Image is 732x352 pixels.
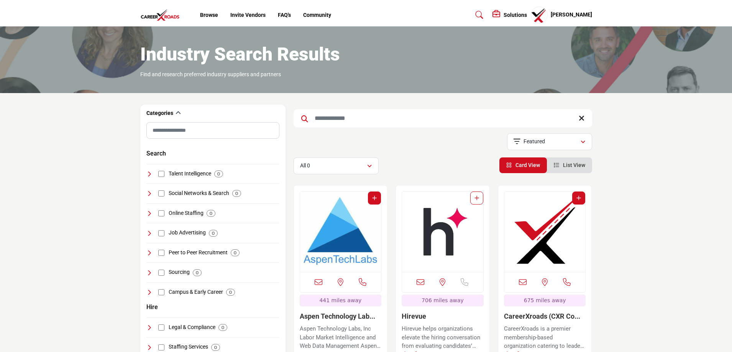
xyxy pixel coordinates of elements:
[422,297,464,303] span: 706 miles away
[524,297,566,303] span: 675 miles away
[212,231,215,236] b: 0
[515,162,540,168] span: Card View
[158,171,164,177] input: Select Talent Intelligence checkbox
[211,344,220,351] div: 0 Results For Staffing Services
[402,312,484,321] h3: Hirevue
[278,12,291,18] a: FAQ's
[547,157,592,173] li: List View
[300,312,382,321] h3: Aspen Technology Labs, Inc.
[531,7,548,23] button: Show hide supplier dropdown
[576,195,581,201] a: Add To List
[504,312,580,320] a: CareerXroads (CXR Co...
[146,303,158,312] button: Hire
[222,325,224,330] b: 0
[158,324,164,331] input: Select Legal & Compliance checkbox
[504,11,527,18] h5: Solutions
[402,324,484,350] p: Hirevue helps organizations elevate the hiring conversation from evaluating candidates’ credentia...
[300,192,381,272] a: Open Listing in new tab
[214,170,223,177] div: 0 Results For Talent Intelligence
[209,230,218,237] div: 0 Results For Job Advertising
[210,211,212,216] b: 0
[158,190,164,196] input: Select Social Networks & Search checkbox
[294,157,379,174] button: All 0
[504,324,586,350] p: CareerXroads is a premier membership-based organization catering to leaders and heads of talent a...
[146,149,166,158] button: Search
[140,9,184,21] img: Site Logo
[158,270,164,276] input: Select Sourcing checkbox
[235,191,238,196] b: 0
[140,43,340,66] h1: Industry Search Results
[196,270,199,275] b: 0
[193,269,202,276] div: 0 Results For Sourcing
[551,11,592,19] h5: [PERSON_NAME]
[169,229,206,237] h4: Job Advertising: Platforms and strategies for advertising job openings to attract a wide range of...
[230,12,266,18] a: Invite Vendors
[372,195,377,201] a: Add To List
[234,250,236,255] b: 0
[140,71,281,79] p: Find and research preferred industry suppliers and partners
[402,192,483,272] img: Hirevue
[300,192,381,272] img: Aspen Technology Labs, Inc.
[226,289,235,296] div: 0 Results For Campus & Early Career
[300,312,375,320] a: Aspen Technology Lab...
[217,171,220,177] b: 0
[169,190,229,197] h4: Social Networks & Search: Platforms that combine social networking and search capabilities for re...
[169,210,204,217] h4: Online Staffing: Digital platforms specializing in the staffing of temporary, contract, and conti...
[554,162,585,168] a: View List
[563,162,585,168] span: List View
[169,288,223,296] h4: Campus & Early Career: Programs and platforms focusing on recruitment and career development for ...
[300,162,310,170] p: All 0
[169,343,208,351] h4: Staffing Services: Services and agencies focused on providing temporary, permanent, and specializ...
[303,12,331,18] a: Community
[402,192,483,272] a: Open Listing in new tab
[207,210,215,217] div: 0 Results For Online Staffing
[504,192,586,272] img: CareerXroads (CXR Community)
[300,323,382,350] a: Aspen Technology Labs, Inc Labor Market Intelligence and Web Data Management Aspen Technology Lab...
[402,323,484,350] a: Hirevue helps organizations elevate the hiring conversation from evaluating candidates’ credentia...
[231,249,240,256] div: 0 Results For Peer to Peer Recruitment
[499,157,547,173] li: Card View
[169,170,211,178] h4: Talent Intelligence: Intelligence and data-driven insights for making informed decisions in talen...
[524,138,545,146] p: Featured
[158,230,164,236] input: Select Job Advertising checkbox
[146,110,173,117] h2: Categories
[504,323,586,350] a: CareerXroads is a premier membership-based organization catering to leaders and heads of talent a...
[506,162,540,168] a: View Card
[158,289,164,295] input: Select Campus & Early Career checkbox
[218,324,227,331] div: 0 Results For Legal & Compliance
[200,12,218,18] a: Browse
[146,122,279,139] input: Search Category
[402,312,426,320] a: Hirevue
[504,192,586,272] a: Open Listing in new tab
[169,269,190,276] h4: Sourcing: Strategies and tools for identifying and engaging potential candidates for specific job...
[169,249,228,257] h4: Peer to Peer Recruitment: Recruitment methods leveraging existing employees' networks and relatio...
[214,345,217,350] b: 0
[468,9,488,21] a: Search
[474,195,479,201] a: Add To List
[229,290,232,295] b: 0
[294,109,592,128] input: Search Keyword
[232,190,241,197] div: 0 Results For Social Networks & Search
[504,312,586,321] h3: CareerXroads (CXR Community)
[169,324,215,331] h4: Legal & Compliance: Resources and services ensuring recruitment practices comply with legal and r...
[300,324,382,350] p: Aspen Technology Labs, Inc Labor Market Intelligence and Web Data Management Aspen Technology Lab...
[492,10,527,20] div: Solutions
[158,250,164,256] input: Select Peer to Peer Recruitment checkbox
[158,344,164,350] input: Select Staffing Services checkbox
[319,297,361,303] span: 441 miles away
[507,133,592,150] button: Featured
[158,210,164,216] input: Select Online Staffing checkbox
